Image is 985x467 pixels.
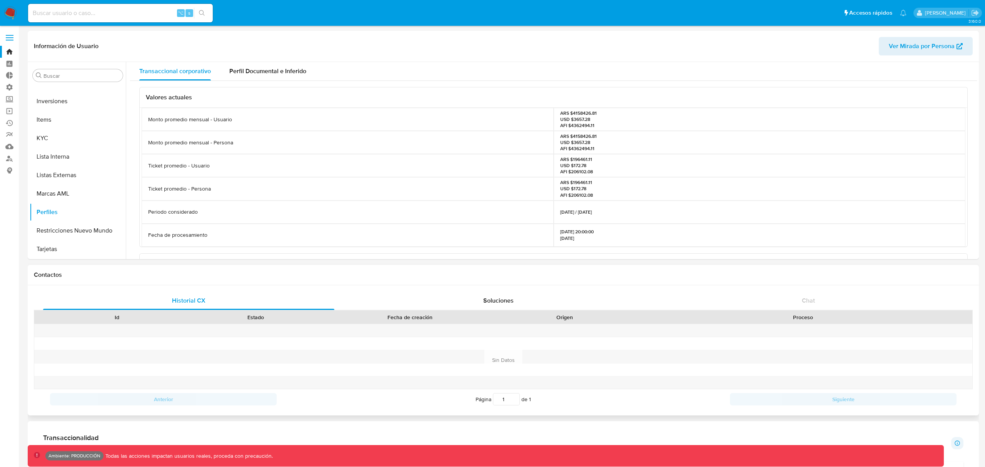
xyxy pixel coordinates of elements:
button: Perfiles [30,203,126,221]
p: Ambiente: PRODUCCIÓN [48,454,100,457]
button: Buscar [36,72,42,79]
p: Ticket promedio - Usuario [148,162,210,169]
div: Fecha de creación [330,313,490,321]
p: Todas las acciones impactan usuarios reales, proceda con precaución. [104,452,273,460]
p: [DATE] 20:00:00 [DATE] [560,229,594,241]
p: Monto promedio mensual - Usuario [148,116,232,123]
p: Periodo considerado [148,208,198,216]
div: Id [53,313,181,321]
a: Notificaciones [900,10,907,16]
span: Chat [802,296,815,305]
span: Accesos rápidos [849,9,892,17]
button: Items [30,110,126,129]
button: Lista Interna [30,147,126,166]
p: Monto promedio mensual - Persona [148,139,233,146]
span: ⌥ [178,9,184,17]
h3: Valores actuales [146,94,961,101]
input: Buscar [43,72,120,79]
p: Fecha de procesamiento [148,231,207,239]
button: Marcas AML [30,184,126,203]
span: Historial CX [172,296,205,305]
h1: Contactos [34,271,973,279]
div: Proceso [639,313,967,321]
div: Estado [192,313,319,321]
input: Buscar usuario o caso... [28,8,213,18]
h1: Información de Usuario [34,42,98,50]
button: KYC [30,129,126,147]
p: ARS $4158426.81 USD $3657.28 AFI $4362494.11 [560,110,597,129]
div: Origen [501,313,628,321]
button: Restricciones Nuevo Mundo [30,221,126,240]
button: Anterior [50,393,277,405]
button: Siguiente [730,393,957,405]
p: ARS $196461.11 USD $172.78 AFI $206102.08 [560,179,593,198]
button: Ver Mirada por Persona [879,37,973,55]
span: Transaccional corporativo [139,67,211,75]
a: Salir [971,9,979,17]
button: search-icon [194,8,210,18]
p: [DATE] / [DATE] [560,209,592,215]
span: Ver Mirada por Persona [889,37,955,55]
p: ARS $4158426.81 USD $3657.28 AFI $4362494.11 [560,133,597,152]
button: Inversiones [30,92,126,110]
span: Perfil Documental e Inferido [229,67,306,75]
span: Soluciones [483,296,514,305]
p: fernando.bolognino@mercadolibre.com [925,9,968,17]
span: s [188,9,190,17]
button: Tarjetas [30,240,126,258]
span: Página de [476,393,531,405]
p: Ticket promedio - Persona [148,185,211,192]
span: 1 [529,395,531,403]
button: Listas Externas [30,166,126,184]
p: ARS $196461.11 USD $172.78 AFI $206102.08 [560,156,593,175]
